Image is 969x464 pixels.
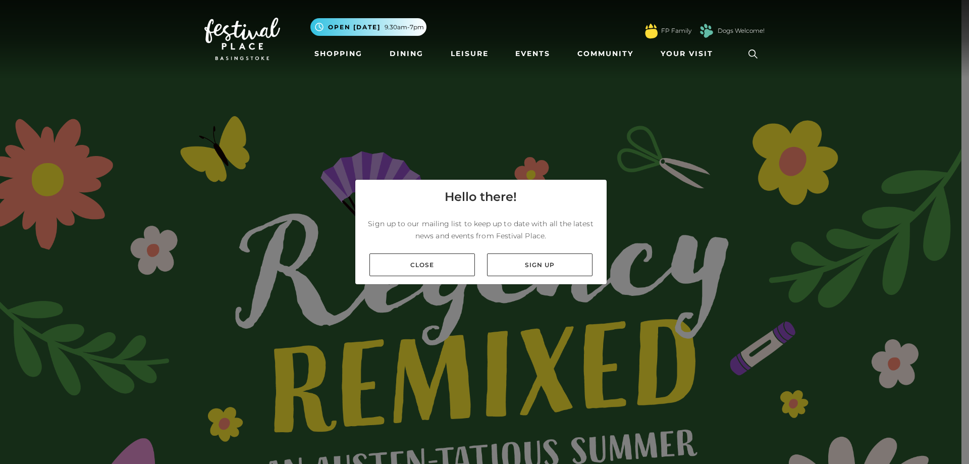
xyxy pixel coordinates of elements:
a: Leisure [447,44,493,63]
a: Dogs Welcome! [718,26,765,35]
span: 9.30am-7pm [385,23,424,32]
a: Your Visit [657,44,722,63]
a: Close [369,253,475,276]
h4: Hello there! [445,188,517,206]
a: Dining [386,44,427,63]
a: Shopping [310,44,366,63]
span: Your Visit [661,48,713,59]
p: Sign up to our mailing list to keep up to date with all the latest news and events from Festival ... [363,218,599,242]
a: FP Family [661,26,691,35]
a: Community [573,44,637,63]
button: Open [DATE] 9.30am-7pm [310,18,426,36]
img: Festival Place Logo [204,18,280,60]
a: Events [511,44,554,63]
span: Open [DATE] [328,23,381,32]
a: Sign up [487,253,593,276]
